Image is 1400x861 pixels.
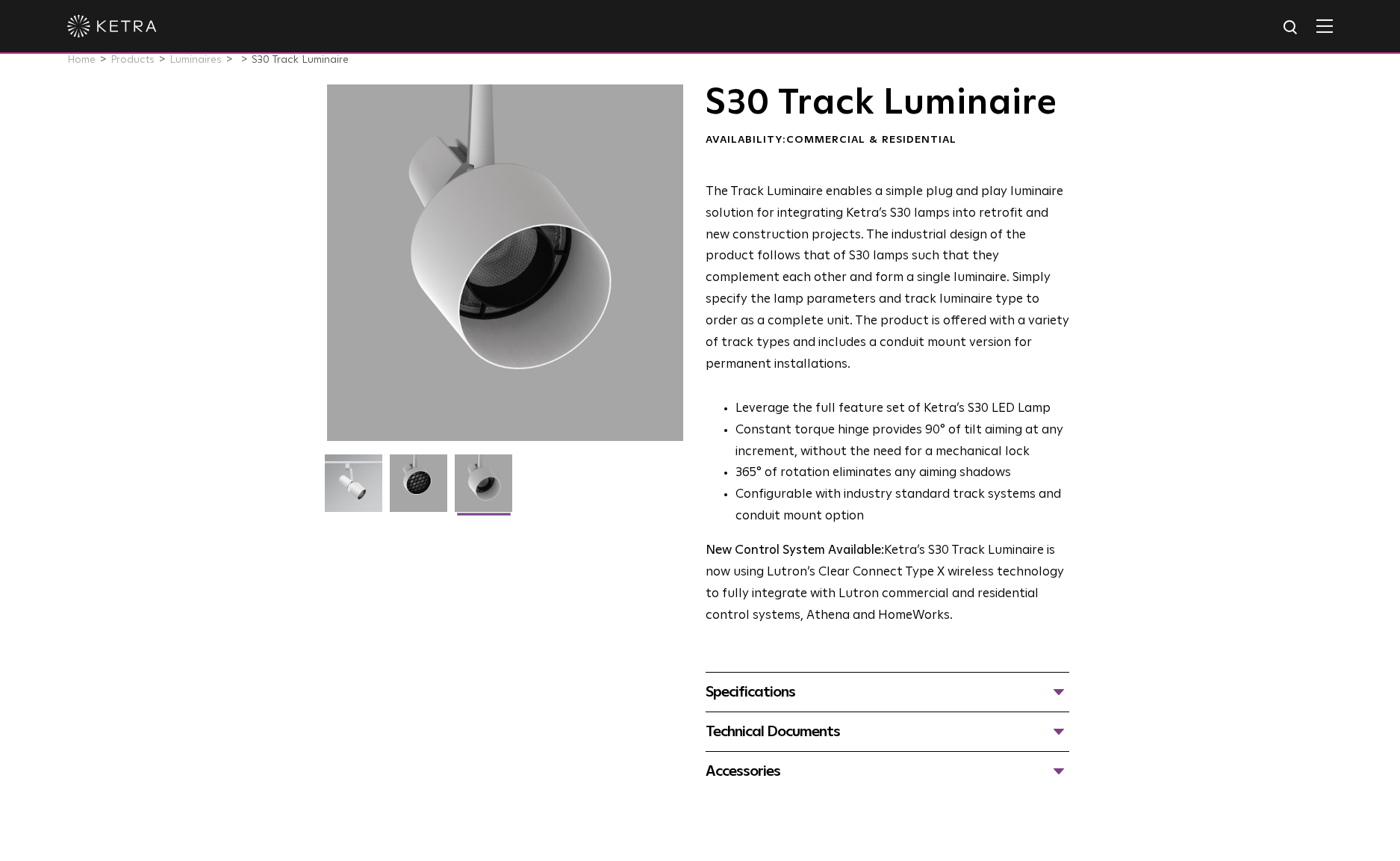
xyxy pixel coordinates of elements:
div: Technical Documents [706,720,1069,744]
img: S30-Track-Luminaire-2021-Web-Square [325,454,382,523]
div: Specifications [706,680,1069,704]
img: 3b1b0dc7630e9da69e6b [390,454,447,523]
a: Luminaires [169,55,222,65]
h1: S30 Track Luminaire [706,84,1069,122]
div: Accessories [706,759,1069,783]
p: Ketra’s S30 Track Luminaire is now using Lutron’s Clear Connect Type X wireless technology to ful... [706,540,1069,627]
img: 9e3d97bd0cf938513d6e [455,454,512,523]
li: Leverage the full feature set of Ketra’s S30 LED Lamp [735,398,1069,420]
span: Commercial & Residential [786,135,956,145]
img: search icon [1282,19,1301,37]
a: S30 Track Luminaire [252,55,349,65]
img: ketra-logo-2019-white [67,15,157,37]
span: The Track Luminaire enables a simple plug and play luminaire solution for integrating Ketra’s S30... [706,185,1069,371]
li: Constant torque hinge provides 90° of tilt aiming at any increment, without the need for a mechan... [735,420,1069,463]
strong: New Control System Available: [706,544,884,557]
li: Configurable with industry standard track systems and conduit mount option [735,484,1069,528]
li: 365° of rotation eliminates any aiming shadows [735,463,1069,484]
a: Home [67,55,96,65]
div: Availability: [706,133,1069,148]
img: Hamburger%20Nav.svg [1316,19,1333,33]
a: Products [111,55,155,65]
